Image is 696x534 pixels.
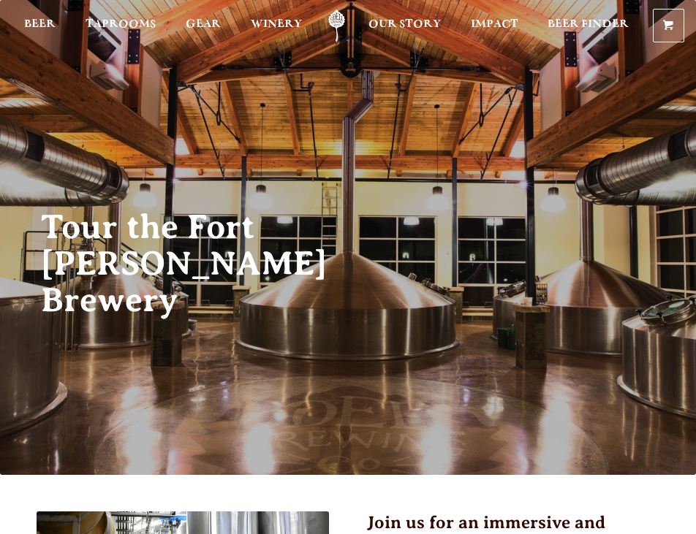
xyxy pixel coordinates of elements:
[86,18,156,30] span: Taprooms
[41,209,357,319] h2: Tour the Fort [PERSON_NAME] Brewery
[471,18,518,30] span: Impact
[251,9,302,42] a: Winery
[186,18,221,30] span: Gear
[471,9,518,42] a: Impact
[548,9,629,42] a: Beer Finder
[24,18,56,30] span: Beer
[86,9,156,42] a: Taprooms
[186,9,221,42] a: Gear
[368,9,441,42] a: Our Story
[318,9,355,42] a: Odell Home
[24,9,56,42] a: Beer
[368,18,441,30] span: Our Story
[548,18,629,30] span: Beer Finder
[251,18,302,30] span: Winery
